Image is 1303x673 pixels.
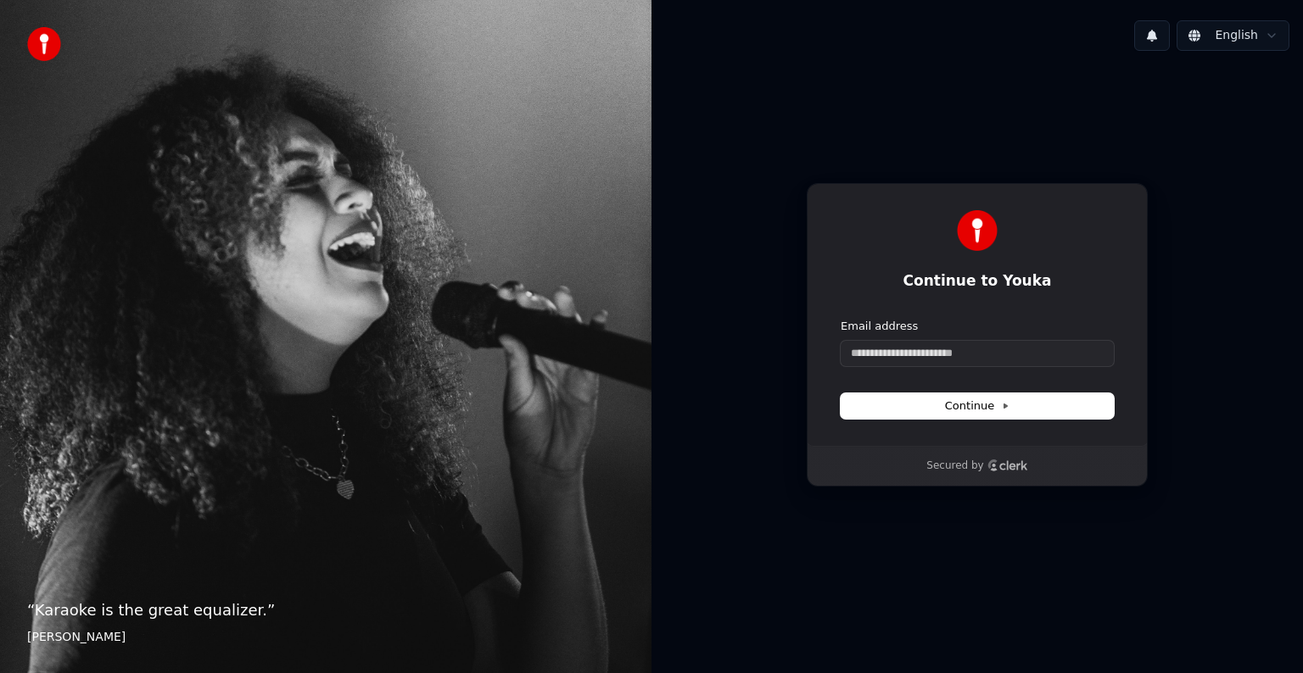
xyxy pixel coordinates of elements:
img: Youka [957,210,998,251]
footer: [PERSON_NAME] [27,629,624,646]
span: Continue [945,398,1009,414]
button: Continue [841,393,1114,419]
h1: Continue to Youka [841,271,1114,292]
label: Email address [841,319,918,334]
p: “ Karaoke is the great equalizer. ” [27,598,624,622]
a: Clerk logo [987,459,1028,471]
img: youka [27,27,61,61]
p: Secured by [926,459,983,473]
